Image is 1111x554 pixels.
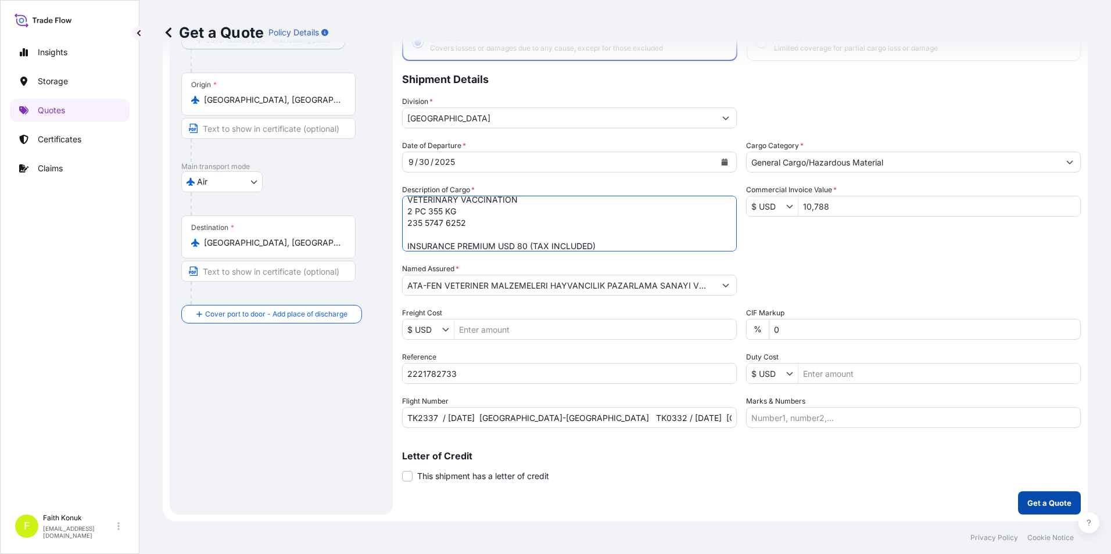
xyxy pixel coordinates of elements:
input: Origin [204,94,341,106]
label: Freight Cost [402,307,442,319]
div: year, [433,155,456,169]
p: Quotes [38,105,65,116]
label: Commercial Invoice Value [746,184,837,196]
button: Show suggestions [715,275,736,296]
input: Type to search division [403,107,715,128]
p: Certificates [38,134,81,145]
p: [EMAIL_ADDRESS][DOMAIN_NAME] [43,525,115,539]
a: Claims [10,157,130,180]
p: Main transport mode [181,162,381,171]
label: Reference [402,351,436,363]
input: Destination [204,237,341,249]
button: Get a Quote [1018,491,1081,515]
p: Insights [38,46,67,58]
p: Faith Konuk [43,513,115,523]
input: Text to appear on certificate [181,118,356,139]
button: Show suggestions [786,200,798,212]
a: Privacy Policy [970,533,1018,542]
input: Your internal reference [402,363,737,384]
button: Show suggestions [786,368,798,379]
label: Cargo Category [746,140,804,152]
input: Number1, number2,... [746,407,1081,428]
input: Type amount [798,196,1080,217]
label: Marks & Numbers [746,395,805,407]
div: Destination [191,223,234,232]
input: Freight Cost [403,319,442,340]
p: Letter of Credit [402,451,1081,461]
button: Select transport [181,171,263,192]
a: Storage [10,70,130,93]
button: Calendar [715,153,734,171]
span: Air [197,176,207,188]
input: Enter amount [798,363,1080,384]
input: Duty Cost [747,363,786,384]
a: Certificates [10,128,130,151]
input: Full name [403,275,715,296]
p: Storage [38,75,68,87]
p: Get a Quote [163,23,264,42]
p: Shipment Details [402,61,1081,96]
button: Show suggestions [442,323,454,335]
input: Enter percentage [769,319,1081,340]
div: / [431,155,433,169]
label: CIF Markup [746,307,784,319]
a: Insights [10,41,130,64]
a: Quotes [10,99,130,122]
span: This shipment has a letter of credit [417,470,549,482]
div: month, [407,155,415,169]
label: Duty Cost [746,351,779,363]
div: % [746,319,769,340]
label: Flight Number [402,395,449,407]
p: Claims [38,163,63,174]
input: Select a commodity type [747,152,1059,172]
span: Date of Departure [402,140,466,152]
label: Named Assured [402,263,459,275]
input: Text to appear on certificate [181,261,356,282]
label: Description of Cargo [402,184,475,196]
input: Commercial Invoice Value [747,196,786,217]
div: Origin [191,80,217,89]
input: Enter amount [454,319,736,340]
button: Show suggestions [715,107,736,128]
button: Show suggestions [1059,152,1080,172]
p: Policy Details [268,27,319,38]
a: Cookie Notice [1027,533,1074,542]
p: Get a Quote [1027,497,1071,509]
button: Cover port to door - Add place of discharge [181,305,362,323]
input: Enter name [402,407,737,428]
span: F [24,520,30,532]
div: / [415,155,418,169]
span: Cover port to door - Add place of discharge [205,308,347,320]
div: day, [418,155,431,169]
label: Division [402,96,433,107]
